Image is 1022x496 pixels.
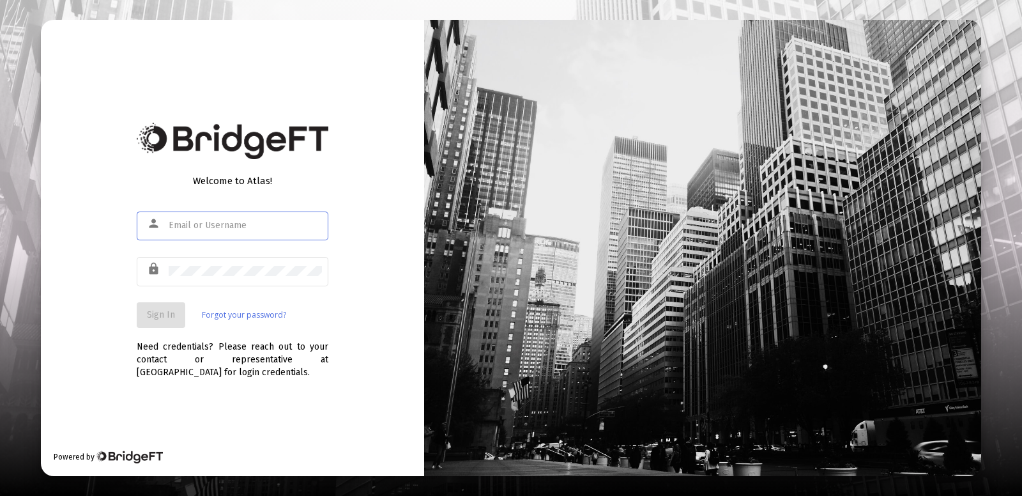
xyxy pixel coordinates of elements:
[147,261,162,277] mat-icon: lock
[147,216,162,231] mat-icon: person
[96,451,163,463] img: Bridge Financial Technology Logo
[137,174,328,187] div: Welcome to Atlas!
[54,451,163,463] div: Powered by
[202,309,286,322] a: Forgot your password?
[169,221,322,231] input: Email or Username
[137,123,328,159] img: Bridge Financial Technology Logo
[137,328,328,379] div: Need credentials? Please reach out to your contact or representative at [GEOGRAPHIC_DATA] for log...
[137,302,185,328] button: Sign In
[147,309,175,320] span: Sign In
